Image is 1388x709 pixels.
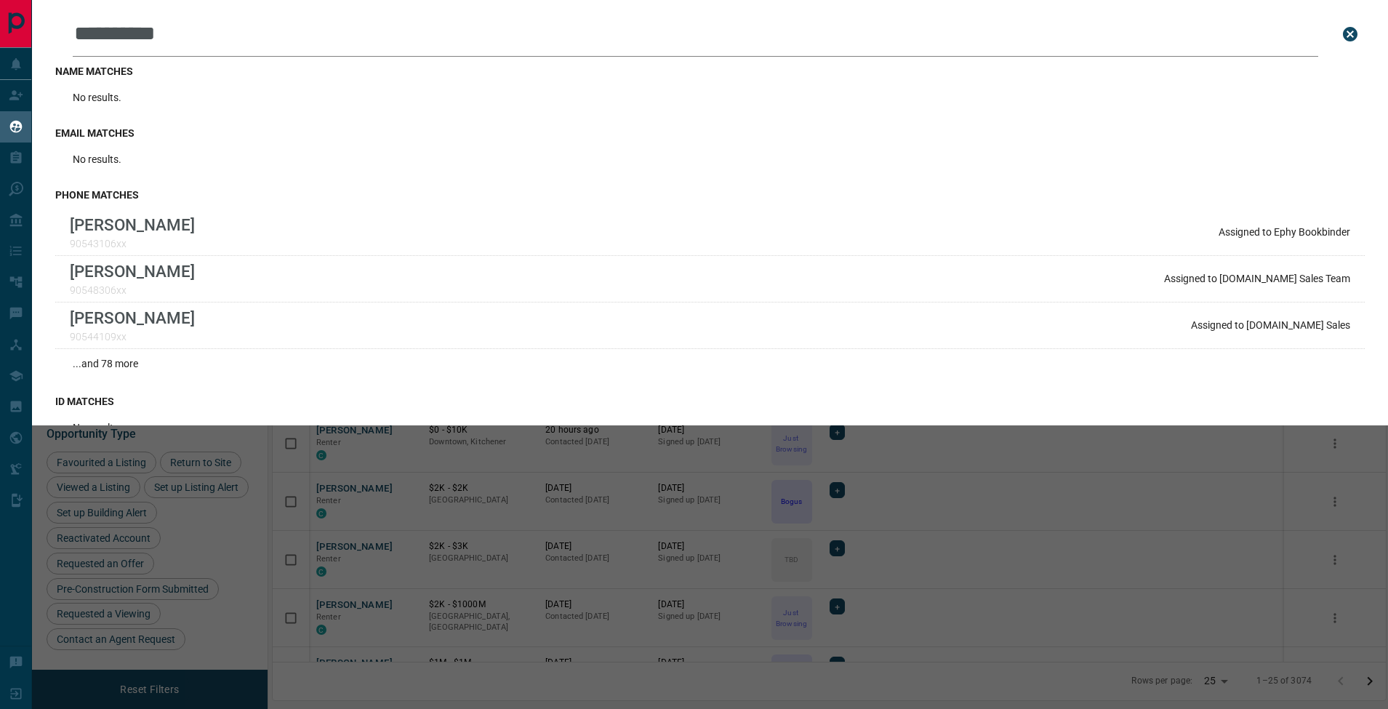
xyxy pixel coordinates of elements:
[70,238,195,249] p: 90543106xx
[1219,226,1350,238] p: Assigned to Ephy Bookbinder
[73,153,121,165] p: No results.
[73,422,121,433] p: No results.
[55,127,1365,139] h3: email matches
[55,189,1365,201] h3: phone matches
[1191,319,1350,331] p: Assigned to [DOMAIN_NAME] Sales
[70,215,195,234] p: [PERSON_NAME]
[55,349,1365,378] div: ...and 78 more
[70,284,195,296] p: 90548306xx
[1164,273,1350,284] p: Assigned to [DOMAIN_NAME] Sales Team
[70,262,195,281] p: [PERSON_NAME]
[73,92,121,103] p: No results.
[55,396,1365,407] h3: id matches
[1336,20,1365,49] button: close search bar
[70,331,195,343] p: 90544109xx
[55,65,1365,77] h3: name matches
[70,308,195,327] p: [PERSON_NAME]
